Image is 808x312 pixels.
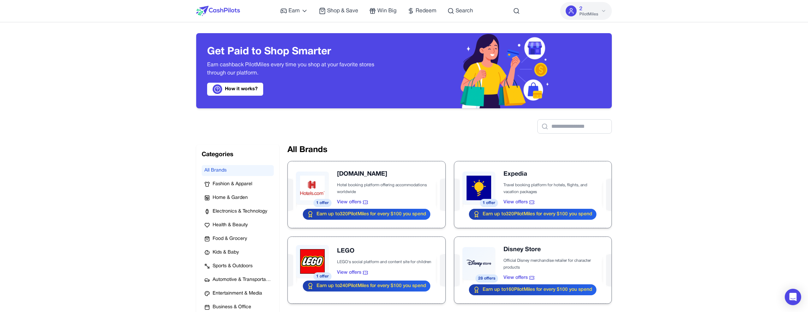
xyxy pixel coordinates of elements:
[202,233,274,244] button: Food & Grocery
[213,263,253,270] span: Sports & Outdoors
[213,194,248,201] span: Home & Garden
[319,7,358,15] a: Shop & Save
[455,33,561,108] img: Header decoration
[213,235,247,242] span: Food & Grocery
[202,288,274,299] button: Entertainment & Media
[560,2,612,20] button: 2PilotMiles
[327,7,358,15] span: Shop & Save
[207,46,393,58] h3: Get Paid to Shop Smarter
[213,208,267,215] span: Electronics & Technology
[213,222,248,229] span: Health & Beauty
[202,206,274,217] button: Electronics & Technology
[207,83,263,96] a: How it works?
[202,165,274,176] button: All Brands
[196,6,240,16] img: CashPilots Logo
[213,276,271,283] span: Automotive & Transportation
[202,150,274,160] h2: Categories
[202,247,274,258] button: Kids & Baby
[213,249,239,256] span: Kids & Baby
[202,192,274,203] button: Home & Garden
[377,7,396,15] span: Win Big
[213,290,262,297] span: Entertainment & Media
[579,5,582,13] span: 2
[288,7,300,15] span: Earn
[280,7,308,15] a: Earn
[202,274,274,285] button: Automotive & Transportation
[202,220,274,231] button: Health & Beauty
[213,304,251,311] span: Business & Office
[287,145,612,155] h2: All Brands
[213,181,252,188] span: Fashion & Apparel
[579,12,598,17] span: PilotMiles
[369,7,396,15] a: Win Big
[447,7,473,15] a: Search
[416,7,436,15] span: Redeem
[407,7,436,15] a: Redeem
[785,289,801,305] div: Open Intercom Messenger
[207,61,393,77] p: Earn cashback PilotMiles every time you shop at your favorite stores through our platform.
[202,179,274,190] button: Fashion & Apparel
[456,7,473,15] span: Search
[202,261,274,272] button: Sports & Outdoors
